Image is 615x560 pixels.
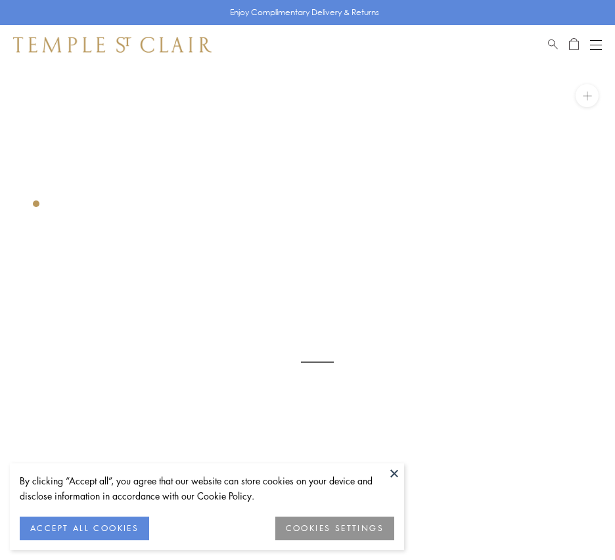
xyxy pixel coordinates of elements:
img: Temple St. Clair [13,37,212,53]
button: COOKIES SETTINGS [275,517,394,540]
a: Search [548,37,558,53]
a: Open Shopping Bag [569,37,579,53]
button: Open navigation [590,37,602,53]
p: Enjoy Complimentary Delivery & Returns [230,6,379,19]
div: By clicking “Accept all”, you agree that our website can store cookies on your device and disclos... [20,473,394,503]
button: ACCEPT ALL COOKIES [20,517,149,540]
